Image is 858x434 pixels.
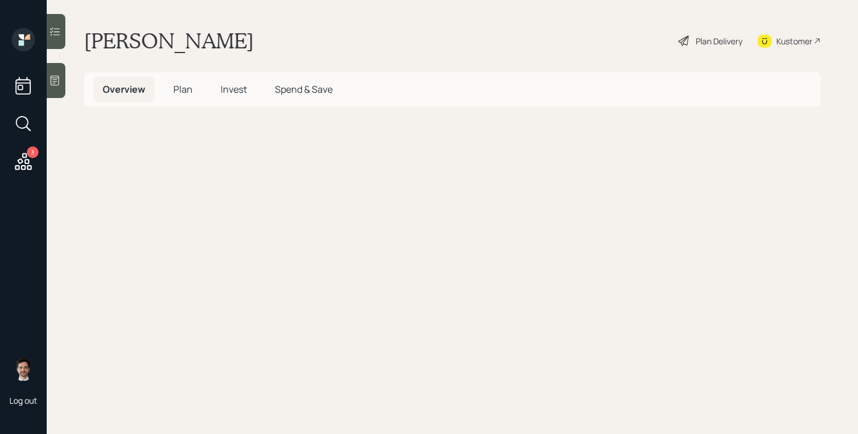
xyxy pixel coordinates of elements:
[84,28,254,54] h1: [PERSON_NAME]
[12,358,35,381] img: jonah-coleman-headshot.png
[275,83,333,96] span: Spend & Save
[696,35,742,47] div: Plan Delivery
[221,83,247,96] span: Invest
[776,35,812,47] div: Kustomer
[103,83,145,96] span: Overview
[9,395,37,406] div: Log out
[27,146,39,158] div: 3
[173,83,193,96] span: Plan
